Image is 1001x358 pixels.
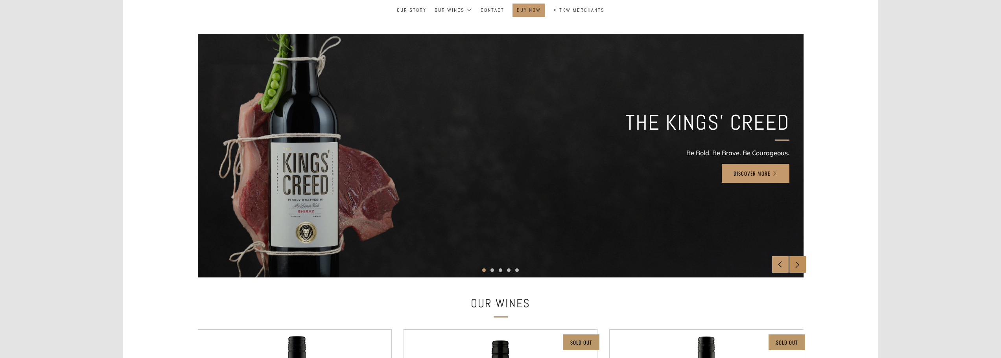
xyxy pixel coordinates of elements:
a: BUY NOW [517,4,541,17]
a: < TKW Merchants [553,4,605,17]
a: Our Wines [435,4,472,17]
button: 3 [499,268,502,272]
p: Be Bold. Be Brave. Be Courageous. [625,146,789,159]
h2: Our Wines [371,294,630,313]
button: 1 [482,268,486,272]
button: 4 [507,268,511,272]
button: 2 [490,268,494,272]
p: Sold Out [570,337,592,347]
button: 5 [515,268,519,272]
p: Sold Out [776,337,798,347]
a: Discover More [722,164,789,183]
a: Our Story [397,4,426,17]
h2: THE KINGS' CREED [625,110,789,136]
a: Contact [481,4,504,17]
